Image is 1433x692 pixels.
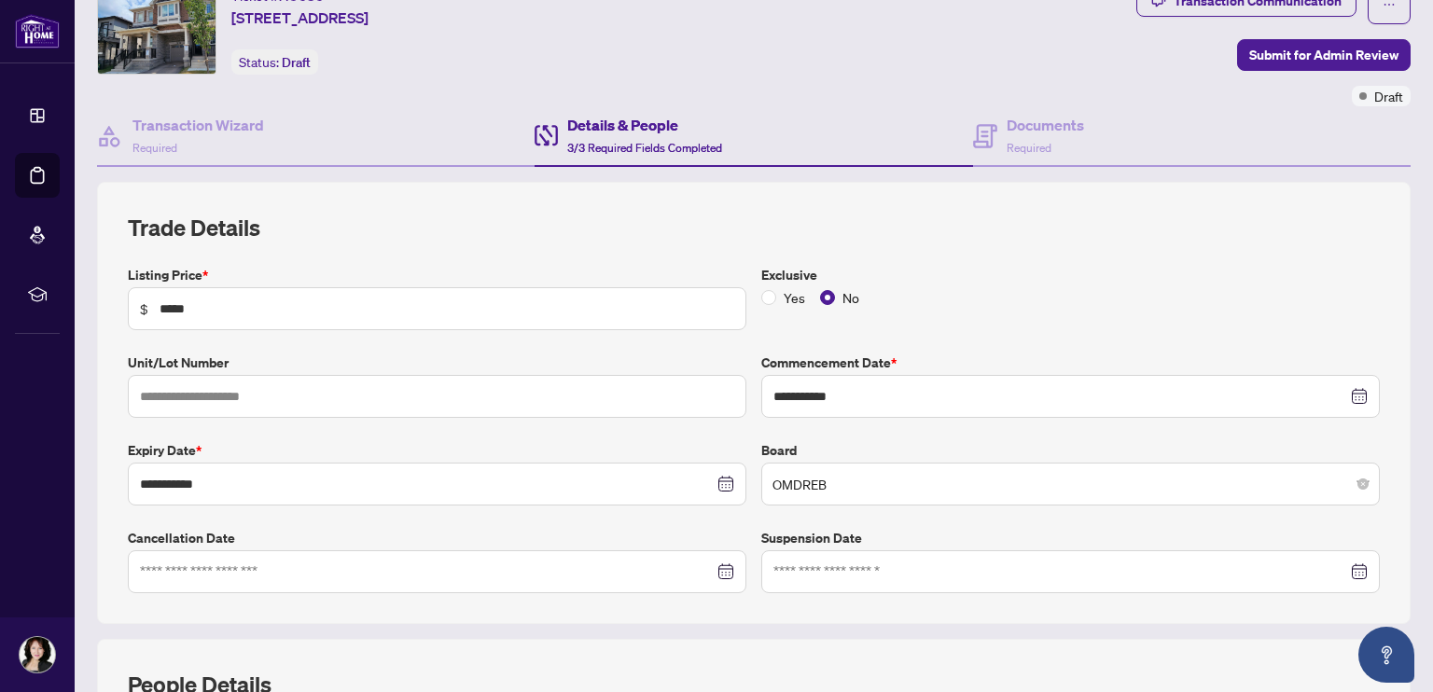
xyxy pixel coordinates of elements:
[231,49,318,75] div: Status:
[567,141,722,155] span: 3/3 Required Fields Completed
[772,466,1369,502] span: OMDREB
[761,353,1380,373] label: Commencement Date
[1358,627,1414,683] button: Open asap
[1357,478,1369,490] span: close-circle
[761,440,1380,461] label: Board
[231,7,369,29] span: [STREET_ADDRESS]
[128,440,746,461] label: Expiry Date
[20,637,55,672] img: Profile Icon
[282,54,311,71] span: Draft
[128,353,746,373] label: Unit/Lot Number
[567,114,722,136] h4: Details & People
[1249,40,1398,70] span: Submit for Admin Review
[132,141,177,155] span: Required
[1007,141,1051,155] span: Required
[761,265,1380,285] label: Exclusive
[776,287,813,308] span: Yes
[15,14,60,48] img: logo
[761,528,1380,548] label: Suspension Date
[140,298,148,319] span: $
[128,528,746,548] label: Cancellation Date
[1007,114,1084,136] h4: Documents
[128,265,746,285] label: Listing Price
[128,213,1380,242] h2: Trade Details
[132,114,264,136] h4: Transaction Wizard
[1374,86,1403,106] span: Draft
[835,287,867,308] span: No
[1237,39,1411,71] button: Submit for Admin Review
